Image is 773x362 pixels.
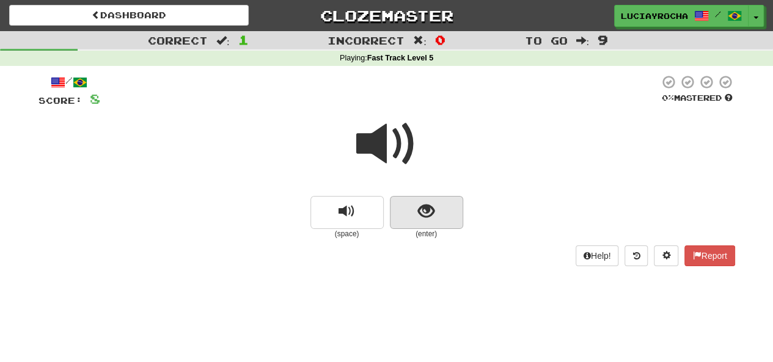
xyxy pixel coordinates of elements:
small: (enter) [390,229,463,239]
span: 1 [238,32,249,47]
button: replay audio [310,196,384,229]
span: To go [524,34,567,46]
span: Correct [148,34,208,46]
strong: Fast Track Level 5 [367,54,434,62]
span: / [715,10,721,18]
a: luciayrocha / [614,5,749,27]
span: 8 [90,91,100,106]
span: : [216,35,230,46]
span: : [413,35,427,46]
a: Clozemaster [267,5,507,26]
span: luciayrocha [621,10,688,21]
span: Incorrect [328,34,405,46]
small: (space) [310,229,384,239]
button: show sentence [390,196,463,229]
a: Dashboard [9,5,249,26]
span: 0 % [662,93,674,103]
div: Mastered [659,93,735,104]
button: Report [684,245,735,266]
div: / [38,74,100,90]
button: Help! [576,245,619,266]
span: 9 [598,32,608,47]
span: Score: [38,95,82,106]
span: 0 [435,32,445,47]
button: Round history (alt+y) [625,245,648,266]
span: : [576,35,589,46]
